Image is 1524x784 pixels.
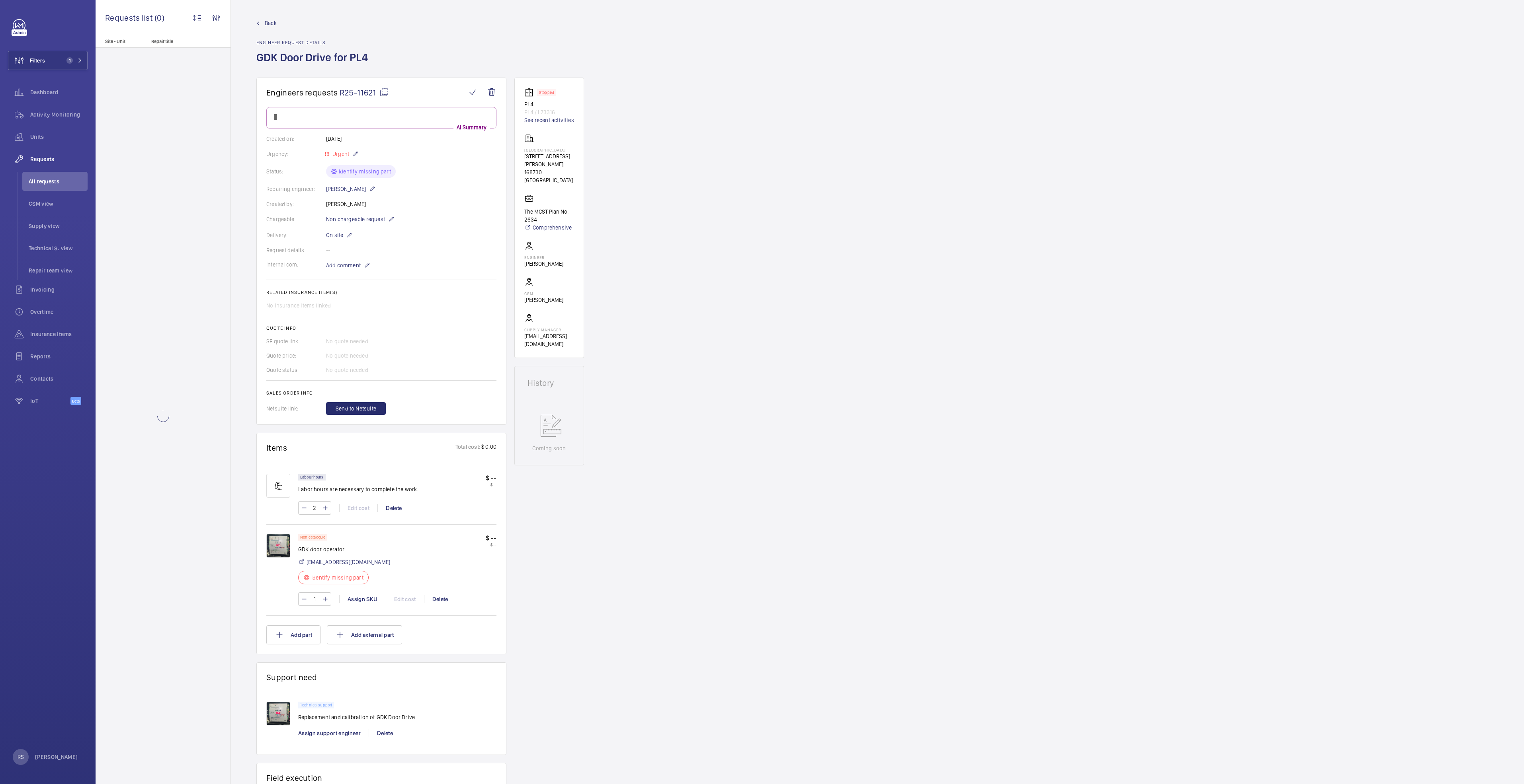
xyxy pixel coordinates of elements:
[18,753,24,761] p: RS
[66,57,73,64] span: 1
[266,443,287,453] h1: Items
[486,534,496,542] p: $ --
[481,443,496,453] p: $ 0.00
[300,536,325,539] p: Non catalogue
[524,291,563,296] p: CSM
[524,88,537,97] img: elevator.svg
[266,325,496,331] h2: Quote info
[266,390,496,396] h2: Sales order info
[326,230,353,240] p: On site
[8,51,88,70] button: Filters1
[96,39,148,44] p: Site - Unit
[336,405,376,412] span: Send to Netsuite
[70,397,81,405] span: Beta
[524,208,574,224] p: The MCST Plan No. 2634
[453,123,490,131] p: AI Summary
[524,327,574,332] p: Supply manager
[266,290,496,295] h2: Related insurance item(s)
[326,261,361,269] span: Add comment
[524,332,574,348] p: [EMAIL_ADDRESS][DOMAIN_NAME]
[327,625,402,644] button: Add external part
[524,148,574,152] p: [GEOGRAPHIC_DATA]
[29,267,88,274] span: Repair team view
[528,379,571,387] h1: History
[151,39,204,44] p: Repair title
[265,19,277,27] span: Back
[105,13,154,23] span: Requests list
[524,108,574,116] p: PL4 / L73316
[486,482,496,487] p: $ --
[298,713,415,721] p: Replacement and calibration of GDK Door Drive
[539,91,554,94] p: Stopped
[30,375,88,383] span: Contacts
[298,545,390,553] p: GDK door operator
[266,702,290,726] img: 1756781125327-c32fabee-b5b7-4374-b5f3-591f32033c35
[266,88,338,97] span: Engineers requests
[369,729,401,737] div: Delete
[326,184,375,194] p: [PERSON_NAME]
[256,40,373,45] h2: Engineer request details
[29,244,88,252] span: Technical S. view
[486,542,496,547] p: $ --
[30,111,88,119] span: Activity Monitoring
[377,504,410,512] div: Delete
[29,200,88,208] span: CSM view
[524,255,563,260] p: Engineer
[30,397,70,405] span: IoT
[266,534,290,558] img: 1756781125201-f990ec16-2a9b-4585-ae7d-0ba6e2d6c3bf
[524,100,574,108] p: PL4
[30,308,88,316] span: Overtime
[256,50,373,78] h1: GDK Door Drive for PL4
[30,133,88,141] span: Units
[298,485,418,493] p: Labor hours are necessary to complete the work.
[300,476,324,479] p: Labour hours
[300,704,332,706] p: Technical support
[524,260,563,268] p: [PERSON_NAME]
[30,352,88,360] span: Reports
[331,151,349,157] span: Urgent
[35,753,78,761] p: [PERSON_NAME]
[266,773,496,783] h1: Field execution
[307,558,390,566] a: [EMAIL_ADDRESS][DOMAIN_NAME]
[30,155,88,163] span: Requests
[524,152,574,168] p: [STREET_ADDRESS][PERSON_NAME]
[29,222,88,230] span: Supply view
[524,116,574,124] a: See recent activities
[524,224,574,232] a: Comprehensive
[266,625,320,644] button: Add part
[266,474,290,498] img: muscle-sm.svg
[326,402,386,415] button: Send to Netsuite
[339,595,386,603] div: Assign SKU
[424,595,456,603] div: Delete
[298,730,361,736] span: Assign support engineer
[30,286,88,294] span: Invoicing
[30,330,88,338] span: Insurance items
[486,474,496,482] p: $ --
[29,177,88,185] span: All requests
[532,444,566,452] p: Coming soon
[326,215,385,223] span: Non chargeable request
[311,574,363,582] p: Identify missing part
[524,168,574,184] p: 168730 [GEOGRAPHIC_DATA]
[30,88,88,96] span: Dashboard
[455,443,481,453] p: Total cost:
[30,56,45,64] span: Filters
[524,296,563,304] p: [PERSON_NAME]
[266,672,317,682] h1: Support need
[340,88,389,97] span: R25-11621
